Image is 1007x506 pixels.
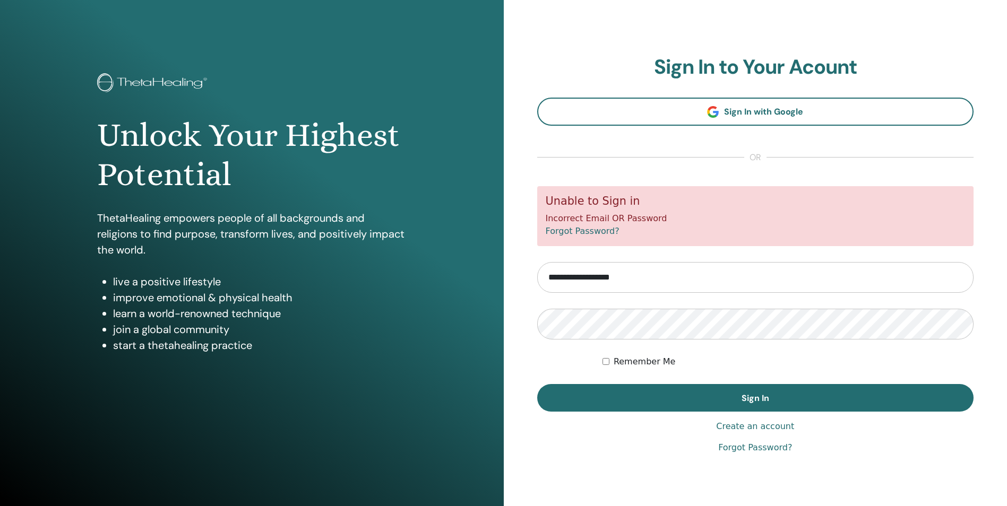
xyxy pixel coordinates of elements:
li: learn a world-renowned technique [113,306,406,321]
span: or [744,151,767,164]
h5: Unable to Sign in [546,195,966,208]
p: ThetaHealing empowers people of all backgrounds and religions to find purpose, transform lives, a... [97,210,406,258]
button: Sign In [537,384,974,412]
li: start a thetahealing practice [113,337,406,353]
a: Forgot Password? [546,226,619,236]
label: Remember Me [614,355,676,368]
a: Sign In with Google [537,98,974,126]
h2: Sign In to Your Acount [537,55,974,80]
li: live a positive lifestyle [113,274,406,290]
li: improve emotional & physical health [113,290,406,306]
h1: Unlock Your Highest Potential [97,116,406,195]
div: Keep me authenticated indefinitely or until I manually logout [603,355,974,368]
a: Create an account [716,420,794,433]
span: Sign In [742,392,769,404]
span: Sign In with Google [724,106,803,117]
div: Incorrect Email OR Password [537,186,974,246]
a: Forgot Password? [718,441,792,454]
li: join a global community [113,321,406,337]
